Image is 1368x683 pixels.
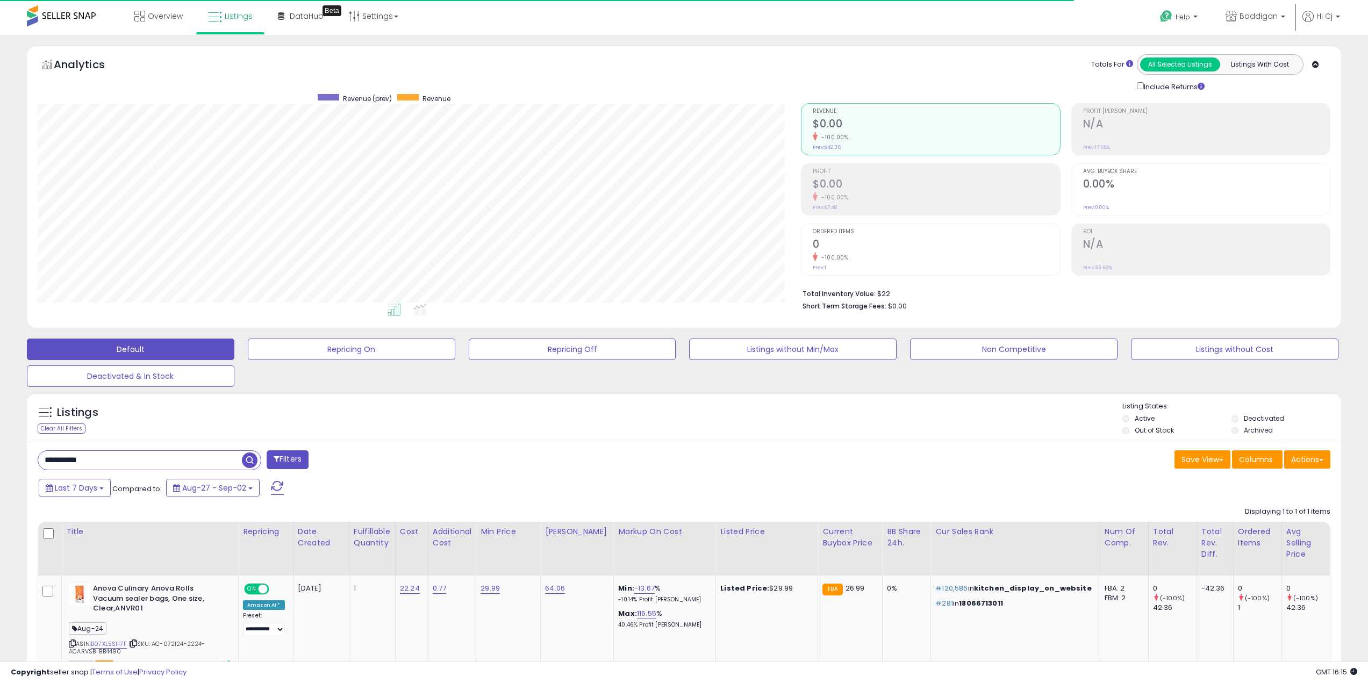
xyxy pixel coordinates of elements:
button: Last 7 Days [39,479,111,497]
a: 0.77 [433,583,447,594]
div: Repricing [243,526,289,537]
div: Displaying 1 to 1 of 1 items [1245,507,1330,517]
span: Ordered Items [813,229,1059,235]
span: Revenue [422,94,450,103]
div: 0 [1238,584,1281,593]
small: (-100%) [1160,594,1185,602]
span: Aug-27 - Sep-02 [182,483,246,493]
h2: $0.00 [813,178,1059,192]
span: kitchen_display_on_website [974,583,1092,593]
h2: 0.00% [1083,178,1330,192]
small: Prev: 1 [813,264,826,271]
h2: N/A [1083,118,1330,132]
span: #120,586 [935,583,968,593]
div: % [618,584,707,603]
div: 0 [1153,584,1197,593]
small: (-100%) [1245,594,1270,602]
h2: 0 [813,238,1059,253]
button: Repricing On [248,339,455,360]
span: Avg. Buybox Share [1083,169,1330,175]
div: % [618,609,707,629]
span: OFF [268,585,285,594]
small: -100.00% [818,193,848,202]
span: Last 7 Days [55,483,97,493]
div: FBM: 2 [1105,593,1140,603]
p: -10.14% Profit [PERSON_NAME] [618,596,707,603]
a: Terms of Use [92,667,138,677]
span: FBA [95,660,113,670]
img: 41pqQYzZDKL._SL40_.jpg [69,584,90,605]
h5: Analytics [54,57,126,75]
div: Totals For [1091,60,1133,70]
div: Markup on Cost [618,526,711,537]
small: Prev: $42.36 [813,144,841,150]
div: Additional Cost [433,526,472,549]
span: 26.99 [846,583,865,593]
b: Anova Culinary Anova Rolls Vacuum sealer bags, One size, Clear,ANVR01 [93,584,224,616]
button: Listings without Min/Max [689,339,897,360]
label: Out of Stock [1135,426,1174,435]
span: Help [1176,12,1190,21]
a: -13.67 [634,583,655,594]
h2: $0.00 [813,118,1059,132]
div: FBA: 2 [1105,584,1140,593]
span: Compared to: [112,484,162,494]
b: Min: [618,583,634,593]
button: Deactivated & In Stock [27,365,234,387]
small: Prev: 0.00% [1083,204,1109,211]
div: Current Buybox Price [822,526,878,549]
div: Amazon AI * [243,600,285,610]
a: 29.99 [481,583,500,594]
th: The percentage added to the cost of goods (COGS) that forms the calculator for Min & Max prices. [614,522,716,576]
a: 116.55 [637,608,656,619]
div: 1 [1238,603,1281,613]
span: DataHub [290,11,324,21]
a: 22.24 [400,583,420,594]
span: Hi Cj [1316,11,1333,21]
span: Listings [225,11,253,21]
span: Profit [813,169,1059,175]
div: BB Share 24h. [887,526,926,549]
p: 40.46% Profit [PERSON_NAME] [618,621,707,629]
button: Listings without Cost [1131,339,1338,360]
div: 42.36 [1286,603,1330,613]
label: Deactivated [1244,414,1284,423]
button: Save View [1174,450,1230,469]
label: Active [1135,414,1155,423]
small: FBA [822,584,842,595]
span: Overview [148,11,183,21]
b: Short Term Storage Fees: [803,301,886,311]
b: Listed Price: [720,583,769,593]
div: Total Rev. Diff. [1201,526,1229,560]
a: B07XL5SH7F [91,639,127,649]
div: Preset: [243,612,285,636]
div: [PERSON_NAME] [545,526,609,537]
button: Repricing Off [469,339,676,360]
div: Title [66,526,234,537]
a: Help [1151,2,1208,35]
small: (-100%) [1293,594,1318,602]
p: Listing States: [1122,401,1341,412]
div: Fulfillable Quantity [354,526,391,549]
button: All Selected Listings [1140,57,1220,71]
span: #281 [935,598,953,608]
a: Privacy Policy [139,667,187,677]
span: Revenue [813,109,1059,114]
span: Boddigan [1240,11,1278,21]
button: Default [27,339,234,360]
h5: Listings [57,405,98,420]
div: -42.36 [1201,584,1225,593]
div: seller snap | | [11,667,187,678]
b: Total Inventory Value: [803,289,876,298]
span: | SKU: AC-072124-2224-ACARVSB-BB4490 [69,639,205,656]
div: Tooltip anchor [323,5,341,16]
span: 18066713011 [959,598,1003,608]
span: ROI [1083,229,1330,235]
div: Date Created [298,526,345,549]
div: Min Price [481,526,536,537]
button: Aug-27 - Sep-02 [166,479,260,497]
div: 1 [354,584,387,593]
li: $22 [803,286,1322,299]
strong: Copyright [11,667,50,677]
span: Profit [PERSON_NAME] [1083,109,1330,114]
